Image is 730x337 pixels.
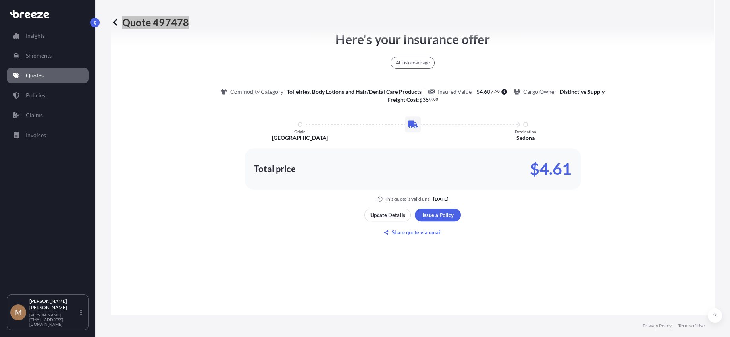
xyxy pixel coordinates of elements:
[523,88,557,96] p: Cargo Owner
[392,229,442,236] p: Share quote via email
[530,163,572,175] p: $4.61
[516,134,535,142] p: Sedona
[385,196,431,202] p: This quote is valid until
[387,96,418,103] b: Freight Cost
[495,90,500,93] span: 90
[15,308,22,316] span: M
[643,323,672,329] a: Privacy Policy
[7,68,89,83] a: Quotes
[433,196,449,202] p: [DATE]
[272,134,328,142] p: [GEOGRAPHIC_DATA]
[26,111,43,119] p: Claims
[560,88,605,96] p: Distinctive Supply
[364,226,461,239] button: Share quote via email
[387,96,438,104] p: :
[678,323,705,329] a: Terms of Use
[370,211,405,219] p: Update Details
[364,209,411,221] button: Update Details
[7,127,89,143] a: Invoices
[26,131,46,139] p: Invoices
[483,89,484,95] span: ,
[26,91,45,99] p: Policies
[415,209,461,221] button: Issue a Policy
[422,97,432,103] span: 389
[515,129,536,134] p: Destination
[26,52,52,60] p: Shipments
[7,48,89,64] a: Shipments
[7,28,89,44] a: Insights
[26,72,44,79] p: Quotes
[494,90,495,93] span: .
[29,312,79,327] p: [PERSON_NAME][EMAIL_ADDRESS][DOMAIN_NAME]
[476,89,480,95] span: $
[480,89,483,95] span: 4
[419,97,422,103] span: $
[7,87,89,103] a: Policies
[7,107,89,123] a: Claims
[26,32,45,40] p: Insights
[422,211,454,219] p: Issue a Policy
[287,88,422,96] p: Toiletries, Body Lotions and Hair/Dental Care Products
[230,88,283,96] p: Commodity Category
[438,88,472,96] p: Insured Value
[433,98,438,101] span: 00
[111,16,189,29] p: Quote 497478
[294,129,306,134] p: Origin
[29,298,79,311] p: [PERSON_NAME] [PERSON_NAME]
[484,89,493,95] span: 607
[254,165,296,173] p: Total price
[391,57,435,69] div: All risk coverage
